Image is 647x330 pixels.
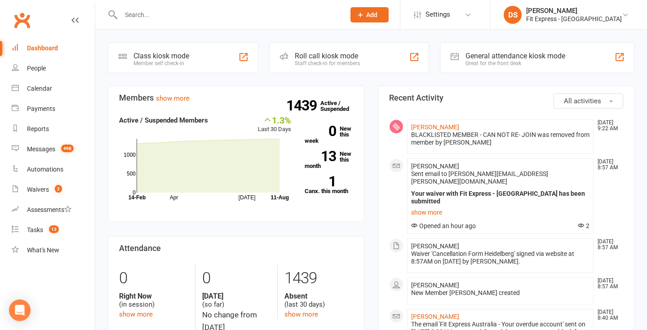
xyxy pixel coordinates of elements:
[284,265,353,292] div: 1439
[305,175,336,188] strong: 1
[202,265,271,292] div: 0
[504,6,522,24] div: DS
[295,52,360,60] div: Roll call kiosk mode
[119,93,353,102] h3: Members
[411,123,459,131] a: [PERSON_NAME]
[425,4,450,25] span: Settings
[305,176,353,194] a: 1Canx. this month
[12,180,95,200] a: Waivers 2
[12,58,95,79] a: People
[284,310,318,318] a: show more
[202,292,271,309] div: (so far)
[119,292,188,300] strong: Right Now
[9,299,31,321] div: Open Intercom Messenger
[156,94,190,102] a: show more
[350,7,389,22] button: Add
[305,150,336,163] strong: 13
[554,93,623,109] button: All activities
[526,7,622,15] div: [PERSON_NAME]
[593,159,623,171] time: [DATE] 8:57 AM
[578,222,589,229] span: 2
[295,60,360,66] div: Staff check-in for members
[27,105,55,112] div: Payments
[133,52,189,60] div: Class kiosk mode
[119,116,208,124] strong: Active / Suspended Members
[119,265,188,292] div: 0
[27,85,52,92] div: Calendar
[119,244,353,253] h3: Attendance
[27,65,46,72] div: People
[411,289,589,297] div: New Member [PERSON_NAME] created
[411,282,459,289] span: [PERSON_NAME]
[27,125,49,132] div: Reports
[305,124,336,138] strong: 0
[12,200,95,220] a: Assessments
[11,9,33,31] a: Clubworx
[593,120,623,132] time: [DATE] 9:22 AM
[118,9,339,21] input: Search...
[411,170,548,185] span: Sent email to [PERSON_NAME][EMAIL_ADDRESS][PERSON_NAME][DOMAIN_NAME]
[119,310,153,318] a: show more
[305,151,353,169] a: 13New this month
[133,60,189,66] div: Member self check-in
[284,292,353,309] div: (last 30 days)
[27,186,49,193] div: Waivers
[27,166,63,173] div: Automations
[12,220,95,240] a: Tasks 13
[411,250,589,265] div: Waiver 'Cancellation Form Heidelberg' signed via website at 8:57AM on [DATE] by [PERSON_NAME].
[119,292,188,309] div: (in session)
[12,38,95,58] a: Dashboard
[284,292,353,300] strong: Absent
[55,185,62,193] span: 2
[12,119,95,139] a: Reports
[411,242,459,250] span: [PERSON_NAME]
[27,44,58,52] div: Dashboard
[320,93,360,119] a: 1439Active / Suspended
[593,278,623,290] time: [DATE] 8:57 AM
[411,131,589,146] div: BLACKLISTED MEMBER - CAN NOT RE- JOIN was removed from member by [PERSON_NAME]
[286,99,320,112] strong: 1439
[12,240,95,260] a: What's New
[202,292,271,300] strong: [DATE]
[564,97,601,105] span: All activities
[12,99,95,119] a: Payments
[27,226,43,233] div: Tasks
[366,11,377,18] span: Add
[526,15,622,23] div: Fit Express - [GEOGRAPHIC_DATA]
[411,206,589,219] a: show more
[465,60,565,66] div: Great for the front desk
[465,52,565,60] div: General attendance kiosk mode
[389,93,623,102] h3: Recent Activity
[593,239,623,251] time: [DATE] 8:57 AM
[27,206,71,213] div: Assessments
[27,145,55,153] div: Messages
[411,313,459,320] a: [PERSON_NAME]
[305,126,353,144] a: 0New this week
[258,115,291,125] div: 1.3%
[12,79,95,99] a: Calendar
[258,115,291,134] div: Last 30 Days
[411,222,476,229] span: Opened an hour ago
[411,190,589,205] div: Your waiver with Fit Express - [GEOGRAPHIC_DATA] has been submitted
[593,309,623,321] time: [DATE] 8:40 AM
[12,139,95,159] a: Messages 498
[61,145,74,152] span: 498
[411,163,459,170] span: [PERSON_NAME]
[27,246,59,254] div: What's New
[12,159,95,180] a: Automations
[49,225,59,233] span: 13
